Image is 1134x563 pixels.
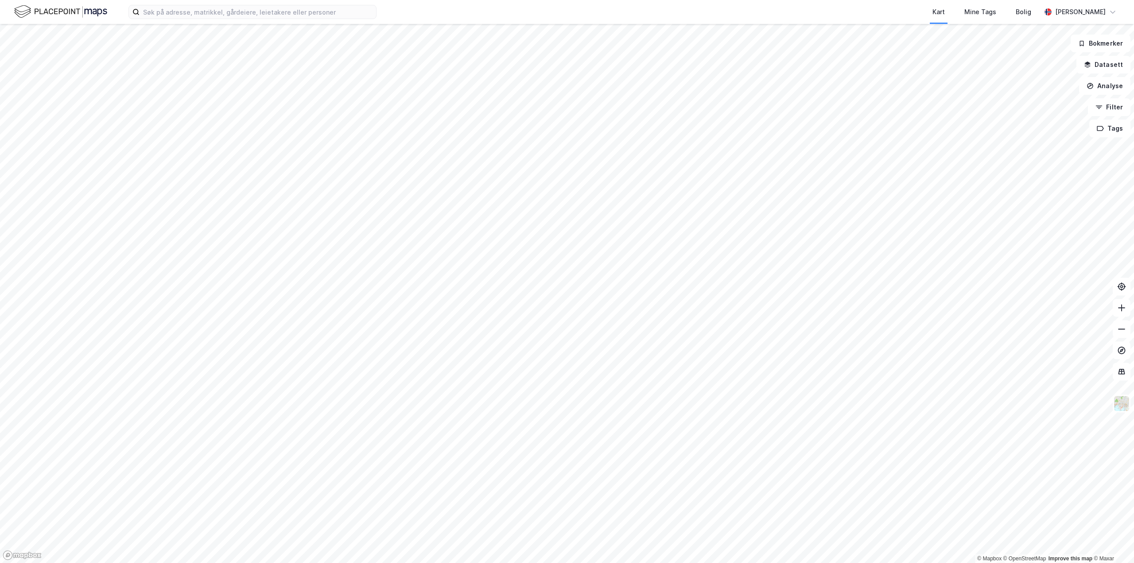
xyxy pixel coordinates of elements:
[1090,520,1134,563] iframe: Chat Widget
[14,4,107,19] img: logo.f888ab2527a4732fd821a326f86c7f29.svg
[140,5,376,19] input: Søk på adresse, matrikkel, gårdeiere, leietakere eller personer
[1016,7,1031,17] div: Bolig
[1055,7,1106,17] div: [PERSON_NAME]
[964,7,996,17] div: Mine Tags
[1079,77,1130,95] button: Analyse
[3,550,42,560] a: Mapbox homepage
[1113,395,1130,412] img: Z
[1090,520,1134,563] div: Kontrollprogram for chat
[1089,120,1130,137] button: Tags
[1076,56,1130,74] button: Datasett
[932,7,945,17] div: Kart
[1071,35,1130,52] button: Bokmerker
[1049,555,1092,562] a: Improve this map
[977,555,1002,562] a: Mapbox
[1003,555,1046,562] a: OpenStreetMap
[1088,98,1130,116] button: Filter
